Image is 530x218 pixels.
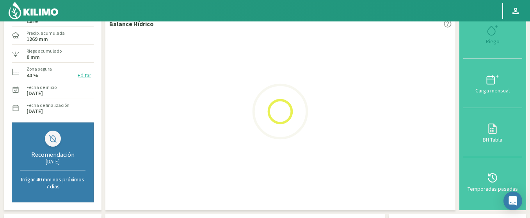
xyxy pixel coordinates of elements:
[466,186,520,191] div: Temporadas pasadas
[466,137,520,142] div: BH Tabla
[503,191,522,210] div: Open Intercom Messenger
[27,109,43,114] label: [DATE]
[27,102,69,109] label: Fecha de finalización
[27,55,40,60] label: 0 mm
[241,73,319,151] img: Loading...
[463,59,522,108] button: Carga mensual
[27,48,62,55] label: Riego acumulado
[27,37,48,42] label: 1269 mm
[27,73,38,78] label: 40 %
[75,71,94,80] button: Editar
[109,19,154,28] p: Balance Hídrico
[463,157,522,206] button: Temporadas pasadas
[27,91,43,96] label: [DATE]
[27,30,65,37] label: Precip. acumulada
[20,158,85,165] div: [DATE]
[466,39,520,44] div: Riego
[463,10,522,59] button: Riego
[27,84,57,91] label: Fecha de inicio
[20,151,85,158] div: Recomendación
[466,88,520,93] div: Carga mensual
[8,1,59,20] img: Kilimo
[27,19,41,24] label: Café
[20,176,85,190] p: Irrigar 40 mm nos próximos 7 dias
[27,66,52,73] label: Zona segura
[463,108,522,157] button: BH Tabla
